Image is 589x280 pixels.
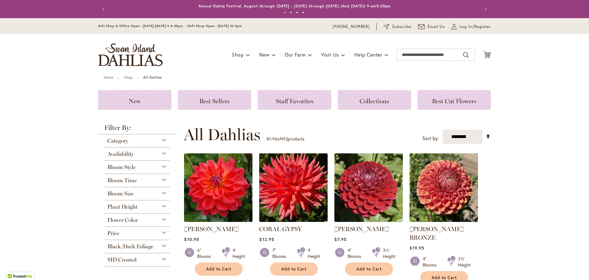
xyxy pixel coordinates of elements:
[267,136,271,142] span: 81
[198,4,391,8] a: Annual Dahlia Festival, August through [DATE] - [DATE] through [DATE] (And [DATE]) 9-am5:30pm
[296,11,298,14] button: 3 of 4
[302,11,304,14] button: 4 of 4
[281,266,306,272] span: Add to Cart
[195,262,243,276] button: Add to Cart
[348,247,365,259] div: 4" Blooms
[272,247,290,259] div: 7" Blooms
[197,247,214,259] div: 6" Blooms
[98,124,176,134] strong: Filter By:
[184,225,239,233] a: [PERSON_NAME]
[98,24,188,28] span: Gift Shop & Office Open - [DATE]-[DATE] 9-4:30pm /
[98,90,171,110] a: New
[188,24,242,28] span: Gift Shop Open - [DATE] 10-3pm
[98,43,163,66] a: store logo
[410,153,478,222] img: CORNEL BRONZE
[418,90,491,110] a: Best Cut Flowers
[333,24,370,30] a: [PHONE_NUMBER]
[107,203,137,210] span: Plant Height
[458,256,471,268] div: 3½' Height
[356,266,382,272] span: Add to Cart
[422,133,439,144] label: Sort by:
[334,236,346,242] span: $7.95
[258,90,331,110] a: Staff Favorites
[107,137,128,144] span: Category
[184,236,199,242] span: $10.95
[259,153,328,222] img: CORAL GYPSY
[233,247,245,259] div: 4' Height
[290,11,292,14] button: 2 of 4
[143,75,162,80] strong: All Dahlias
[259,236,274,242] span: $12.95
[267,134,304,144] p: - of products
[281,136,288,142] span: 412
[354,51,382,58] span: Help Center
[259,225,302,233] a: CORAL GYPSY
[383,24,411,30] a: Subscribe
[98,3,110,15] button: Previous
[184,217,252,223] a: COOPER BLAINE
[184,153,252,222] img: COOPER BLAINE
[129,97,141,105] span: New
[259,217,328,223] a: CORAL GYPSY
[418,24,445,30] a: Email Us
[423,256,440,268] div: 4" Blooms
[104,75,113,80] a: Home
[107,256,137,263] span: SID Created
[270,262,318,276] button: Add to Cart
[410,217,478,223] a: CORNEL BRONZE
[184,125,260,144] span: All Dahlias
[360,97,389,105] span: Collections
[107,190,134,197] span: Bloom Size
[178,90,251,110] a: Best Sellers
[107,151,134,157] span: Availability
[432,97,476,105] span: Best Cut Flowers
[107,177,137,184] span: Bloom Time
[107,243,153,250] span: Black/Dark Foliage
[345,262,393,276] button: Add to Cart
[334,225,389,233] a: [PERSON_NAME]
[334,153,403,222] img: CORNEL
[107,230,119,237] span: Price
[479,3,491,15] button: Next
[199,97,230,105] span: Best Sellers
[308,247,320,259] div: 4' Height
[452,24,491,30] a: Log In/Register
[107,217,138,223] span: Flower Color
[392,24,411,30] span: Subscribe
[460,24,491,30] span: Log In/Register
[338,90,411,110] a: Collections
[276,97,314,105] span: Staff Favorites
[410,225,464,241] a: [PERSON_NAME] BRONZE
[285,51,306,58] span: Our Farm
[206,266,231,272] span: Add to Cart
[124,75,133,80] a: Shop
[272,136,277,142] span: 96
[321,51,339,58] span: Visit Us
[259,51,269,58] span: New
[232,51,244,58] span: Shop
[428,24,445,30] span: Email Us
[410,245,424,251] span: $19.95
[107,164,136,171] span: Bloom Style
[383,247,395,259] div: 3½' Height
[334,217,403,223] a: CORNEL
[284,11,286,14] button: 1 of 4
